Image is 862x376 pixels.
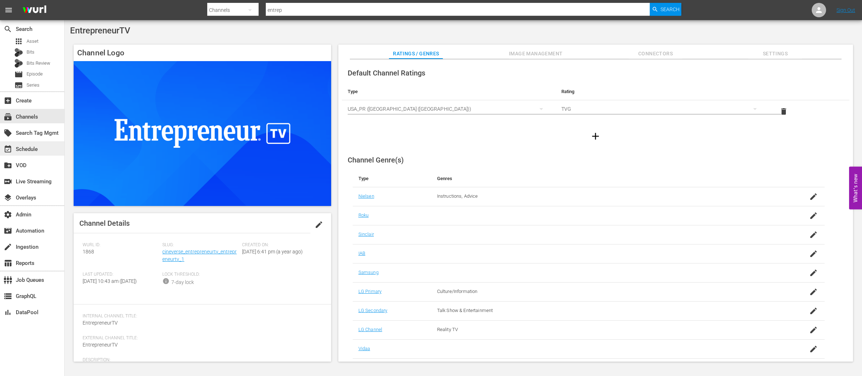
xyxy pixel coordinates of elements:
[4,292,12,301] span: GraphQL
[14,81,23,90] span: Series
[4,308,12,317] span: DataPool
[4,226,12,235] span: Automation
[242,242,318,248] span: Created On:
[775,103,792,120] button: delete
[83,249,94,255] span: 1868
[849,167,862,210] button: Open Feedback Widget
[162,249,237,262] a: cineverse_entrepreneurtv_entrepreneurtv_1
[27,38,38,45] span: Asset
[348,69,425,77] span: Default Channel Ratings
[358,251,365,256] a: IAB
[315,220,323,229] span: edit
[4,129,12,137] span: Search Tag Mgmt
[650,3,681,16] button: Search
[358,231,374,237] a: Sinclair
[348,99,550,119] div: USA_PR ([GEOGRAPHIC_DATA] ([GEOGRAPHIC_DATA]))
[661,3,680,16] span: Search
[4,6,13,14] span: menu
[556,83,769,100] th: Rating
[79,219,130,228] span: Channel Details
[27,60,50,67] span: Bits Review
[4,259,12,267] span: Reports
[389,49,443,58] span: Ratings / Genres
[70,26,130,36] span: EntrepreneurTV
[358,346,370,351] a: Vidaa
[358,193,374,199] a: Nielsen
[74,61,331,206] img: EntrepreneurTV
[4,113,12,121] span: Channels
[83,313,319,319] span: Internal Channel Title:
[4,161,12,170] span: VOD
[242,249,303,255] span: [DATE] 6:41 pm (a year ago)
[358,212,369,218] a: Roku
[74,45,331,61] h4: Channel Logo
[629,49,682,58] span: Connectors
[4,243,12,251] span: Ingestion
[342,83,556,100] th: Type
[162,278,170,285] span: info
[27,82,40,89] span: Series
[358,327,382,332] a: LG Channel
[83,335,319,341] span: External Channel Title:
[4,177,12,186] span: Live Streaming
[509,49,563,58] span: Image Management
[310,216,328,233] button: edit
[836,7,855,13] a: Sign Out
[4,145,12,153] span: Schedule
[4,276,12,284] span: Job Queues
[83,278,137,284] span: [DATE] 10:43 am ([DATE])
[171,279,194,286] div: 7-day lock
[358,270,379,275] a: Samsung
[83,320,118,326] span: EntrepreneurTV
[14,59,23,68] div: Bits Review
[27,49,34,56] span: Bits
[83,242,159,248] span: Wurl ID:
[348,156,404,164] span: Channel Genre(s)
[27,70,43,78] span: Episode
[14,48,23,57] div: Bits
[83,342,118,348] span: EntrepreneurTV
[779,107,788,116] span: delete
[162,272,238,278] span: Lock Threshold:
[14,37,23,46] span: Asset
[4,193,12,202] span: Overlays
[561,99,764,119] div: TVG
[17,2,52,19] img: ans4CAIJ8jUAAAAAAAAAAAAAAAAAAAAAAAAgQb4GAAAAAAAAAAAAAAAAAAAAAAAAJMjXAAAAAAAAAAAAAAAAAAAAAAAAgAT5G...
[342,83,849,123] table: simple table
[14,70,23,79] span: Episode
[83,272,159,278] span: Last Updated:
[431,170,772,187] th: Genres
[4,25,12,33] span: Search
[162,242,238,248] span: Slug:
[83,357,319,363] span: Description:
[353,170,431,187] th: Type
[4,96,12,105] span: Create
[748,49,802,58] span: Settings
[358,289,381,294] a: LG Primary
[4,210,12,219] span: Admin
[358,308,388,313] a: LG Secondary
